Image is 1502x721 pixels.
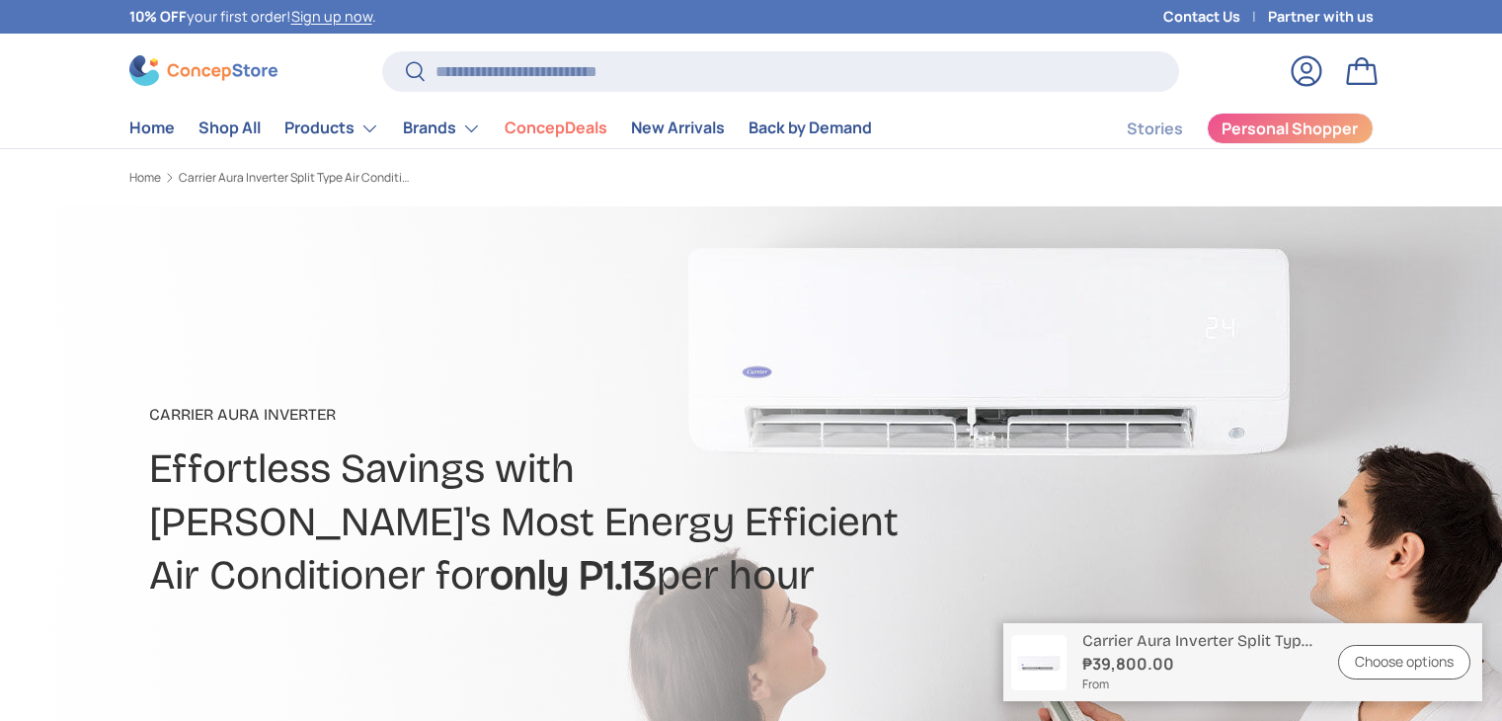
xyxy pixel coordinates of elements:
[1082,676,1314,693] span: From
[631,109,725,147] a: New Arrivals
[1207,113,1374,144] a: Personal Shopper
[129,109,175,147] a: Home
[129,169,789,187] nav: Breadcrumbs
[1268,6,1374,28] a: Partner with us
[1082,652,1314,676] strong: ₱39,800.00
[179,172,416,184] a: Carrier Aura Inverter Split Type Air Conditioner
[1082,631,1314,650] p: Carrier Aura Inverter Split Type Air Conditioner
[284,109,379,148] a: Products
[1222,120,1358,136] span: Personal Shopper
[1163,6,1268,28] a: Contact Us
[129,7,187,26] strong: 10% OFF
[1338,645,1470,680] a: Choose options
[129,6,376,28] p: your first order! .
[149,403,908,427] p: CARRIER AURA INVERTER
[391,109,493,148] summary: Brands
[129,172,161,184] a: Home
[129,55,277,86] img: ConcepStore
[1079,109,1374,148] nav: Secondary
[1127,110,1183,148] a: Stories
[490,551,657,600] strong: only P1.13
[149,442,908,601] h2: Effortless Savings with [PERSON_NAME]'s Most Energy Efficient Air Conditioner for per hour
[749,109,872,147] a: Back by Demand
[291,7,372,26] a: Sign up now
[273,109,391,148] summary: Products
[129,109,872,148] nav: Primary
[403,109,481,148] a: Brands
[198,109,261,147] a: Shop All
[505,109,607,147] a: ConcepDeals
